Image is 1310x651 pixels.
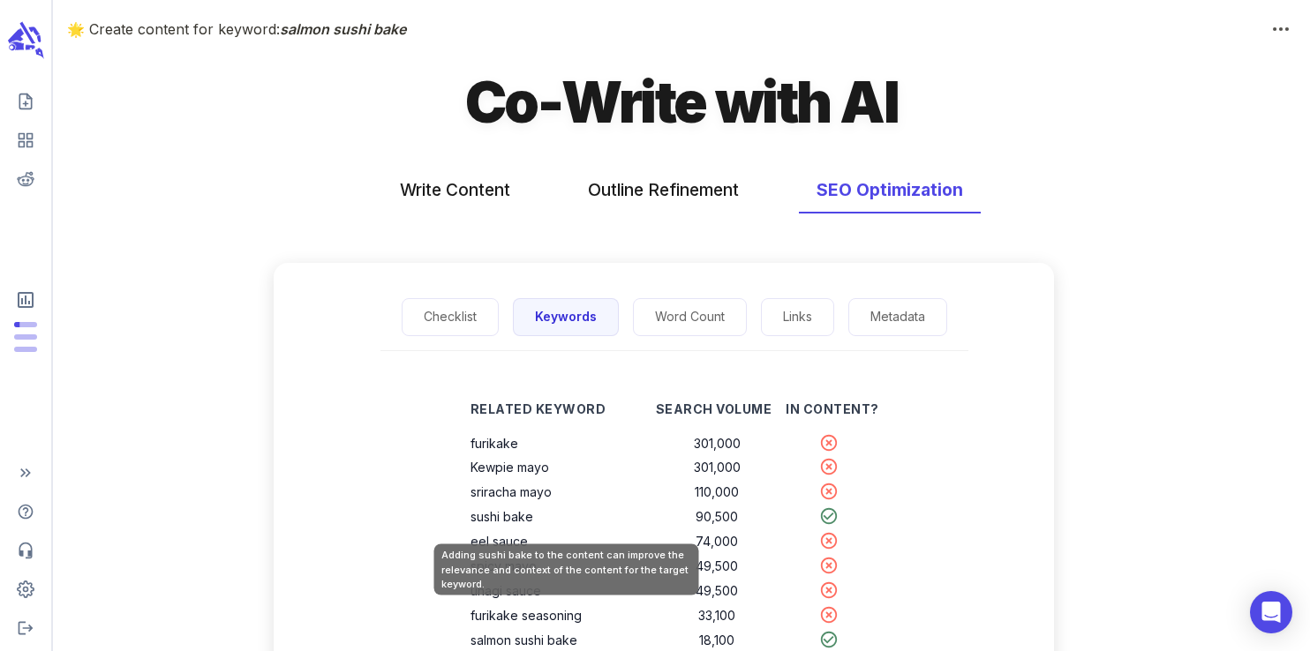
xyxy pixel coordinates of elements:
[471,455,656,480] th: Adding Kewpie mayo to the content can improve the relevance and context of the content for the ta...
[819,482,839,501] svg: Keyword sriracha mayo is not present in the content.
[570,167,757,213] button: Outline Refinement
[280,20,406,38] span: salmon sushi bake
[67,19,1266,40] p: 🌟 Create content for keyword:
[471,431,656,456] th: Adding furikake to the content can improve the relevance and context of the content for the targe...
[819,457,839,476] svg: Keyword Kewpie mayo is not present in the content.
[1250,591,1292,633] div: Open Intercom Messenger
[434,544,699,595] div: Adding sushi bake to the content can improve the relevance and context of the content for the tar...
[656,480,779,505] td: Global search volume per month for the keyword sriracha mayo.
[471,529,656,554] th: Adding eel sauce to the content can improve the relevance and context of the content for the targ...
[14,322,37,327] span: Posts: 6 of 25 monthly posts used
[633,298,747,336] button: Explore various insights related to word count and length of the search results for the target ke...
[656,554,779,579] td: Global search volume per month for the keyword spicy mayo.
[819,630,839,649] svg: Keyword salmon sushi bake is present in the content.
[14,334,37,340] span: Output Tokens: 0 of 400,000 monthly tokens used. These limits are based on the last model you use...
[819,580,839,600] svg: Keyword unagi sauce is not present in the content.
[656,455,779,480] td: Global search volume per month for the keyword Kewpie mayo.
[7,124,44,156] span: View your content dashboard
[402,298,499,336] button: Check out a checklist of SEO best practices.
[656,505,779,529] td: Global search volume per month for the keyword sushi bake.
[471,480,656,505] th: Adding sriracha mayo to the content can improve the relevance and context of the content for the ...
[14,347,37,352] span: Input Tokens: 0 of 2,000,000 monthly tokens used. These limits are based on the last model you us...
[471,603,656,628] th: Adding furikake seasoning to the content can improve the relevance and context of the content for...
[513,298,619,336] button: Explore semantically related keywords.
[656,400,772,418] p: Search Volume
[471,505,656,529] th: Adding sushi bake to the content can improve the relevance and context of the content for the tar...
[7,86,44,117] span: Create new content
[656,603,779,628] td: Global search volume per month for the keyword furikake seasoning.
[7,163,44,195] span: View your Reddit Intelligence add-on dashboard
[465,65,898,138] h1: Co-Write with AI
[799,167,981,213] button: SEO Optimization
[761,298,834,336] button: Keep track of internal and external links used in the content.
[819,556,839,575] svg: Keyword spicy mayo is not present in the content.
[848,298,947,336] button: Create or generate meta description.
[471,400,656,418] p: Related Keyword
[656,529,779,554] td: Global search volume per month for the keyword eel sauce.
[7,282,44,318] span: View Subscription & Usage
[819,605,839,625] svg: Keyword furikake seasoning is not present in the content.
[786,400,879,418] p: In Content?
[819,506,839,526] svg: Keyword sushi bake is present in the content.
[7,612,44,644] span: Logout
[7,457,44,489] span: Expand Sidebar
[819,531,839,550] svg: Keyword eel sauce is not present in the content.
[819,433,839,453] svg: Keyword furikake is not present in the content.
[382,167,528,213] button: Write Content
[656,579,779,603] td: Global search volume per month for the keyword unagi sauce.
[7,573,44,605] span: Adjust your account settings
[7,496,44,528] span: Help Center
[656,431,779,456] td: Global search volume per month for the keyword furikake.
[7,535,44,566] span: Contact Support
